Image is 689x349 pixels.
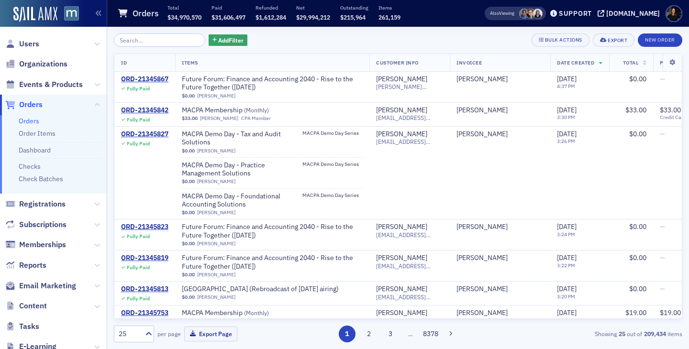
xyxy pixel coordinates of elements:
span: — [660,130,665,138]
a: [PERSON_NAME] [197,294,235,300]
span: $31,606,497 [211,13,245,21]
span: $0.00 [629,222,646,231]
div: Fully Paid [127,117,150,123]
span: Mark Rouchard [456,309,544,317]
a: [PERSON_NAME] [456,285,508,294]
span: $0.00 [182,240,195,247]
span: — [660,284,665,293]
span: Add Filter [218,36,244,44]
span: $0.00 [182,178,195,185]
span: Orders [19,99,43,110]
span: Future Forum: Finance and Accounting 2040 - Rise to the Future Together (October 2025) [182,254,363,271]
span: $215,964 [340,13,366,21]
span: [DATE] [557,75,577,83]
a: ORD-21345819 [121,254,168,262]
span: MACPA Town Hall (Rebroadcast of September 2025 airing) [182,285,339,294]
a: [PERSON_NAME] [376,223,427,231]
span: [EMAIL_ADDRESS][DOMAIN_NAME] [376,231,443,239]
span: $0.00 [629,75,646,83]
a: [PERSON_NAME] [197,209,235,216]
button: [DOMAIN_NAME] [598,10,663,17]
a: [PERSON_NAME] [376,130,427,139]
h1: Orders [133,8,159,19]
span: [DATE] [557,106,577,114]
span: 261,159 [378,13,400,21]
a: MACPA Demo Day - Tax and Audit Solutions [182,130,302,147]
a: [PERSON_NAME] [456,223,508,231]
span: — [660,75,665,83]
time: 3:30 PM [557,114,575,120]
a: Future Forum: Finance and Accounting 2040 - Rise to the Future Together ([DATE]) [182,75,363,92]
span: Memberships [19,240,66,250]
span: … [404,329,417,338]
a: [PERSON_NAME] [197,178,235,185]
span: Total [623,59,639,66]
a: [PERSON_NAME] [200,318,238,325]
a: [PERSON_NAME] [456,309,508,317]
div: Fully Paid [127,86,150,92]
a: MACPA Demo Day - Practice Management Solutions [182,161,302,178]
button: Export Page [184,327,237,341]
a: Subscriptions [5,219,67,230]
span: Subscriptions [19,219,67,230]
strong: 25 [617,329,627,338]
a: Orders [5,99,43,110]
div: Also [490,10,499,16]
span: $33.00 [660,106,681,114]
span: [DATE] [557,130,577,138]
a: MACPA Demo Day Series [302,161,363,179]
div: ORD-21345813 [121,285,168,294]
span: MACPA Membership [182,106,302,115]
div: CPA Member [241,115,271,121]
span: Scott Patterson [456,223,544,231]
button: Bulk Actions [532,33,589,47]
span: $19.00 [625,308,646,317]
a: MACPA Demo Day - Foundational Accounting Solutions [182,192,302,209]
span: ( Monthly ) [244,106,269,114]
a: [PERSON_NAME] [376,309,427,317]
a: ORD-21345842 [121,106,168,115]
time: 3:26 PM [557,138,575,144]
span: Content [19,301,47,311]
img: SailAMX [64,6,79,21]
p: Net [296,4,330,11]
span: $0.00 [182,93,195,99]
a: [PERSON_NAME] [456,254,508,262]
a: Email Marketing [5,281,76,291]
a: MACPA Membership (Monthly) [182,309,302,317]
a: ORD-21345823 [121,223,168,231]
span: Scott Patterson [456,130,544,139]
div: [PERSON_NAME] [456,130,508,139]
div: [PERSON_NAME] [376,106,427,115]
span: James Eaton [456,75,544,84]
span: MACPA Demo Day Series [302,192,363,198]
button: 8378 [422,326,439,342]
div: Educator Member [241,318,282,325]
span: [DATE] [557,253,577,262]
span: Payments [660,59,688,66]
a: Future Forum: Finance and Accounting 2040 - Rise to the Future Together ([DATE]) [182,254,363,271]
span: $19.00 [660,308,681,317]
span: Tasks [19,321,39,332]
span: Scott Patterson [456,254,544,262]
a: Memberships [5,240,66,250]
label: per page [157,329,181,338]
span: Viewing [490,10,514,17]
a: Registrations [5,199,66,209]
span: $29,994,212 [296,13,330,21]
span: [EMAIL_ADDRESS][DOMAIN_NAME] [376,138,443,145]
span: MACPA Demo Day Series [302,161,363,167]
a: MACPA Demo Day Series [302,192,363,210]
a: ORD-21345827 [121,130,168,139]
span: Future Forum: Finance and Accounting 2040 - Rise to the Future Together (October 2025) [182,75,363,92]
span: Reports [19,260,46,271]
a: [PERSON_NAME] [456,75,508,84]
